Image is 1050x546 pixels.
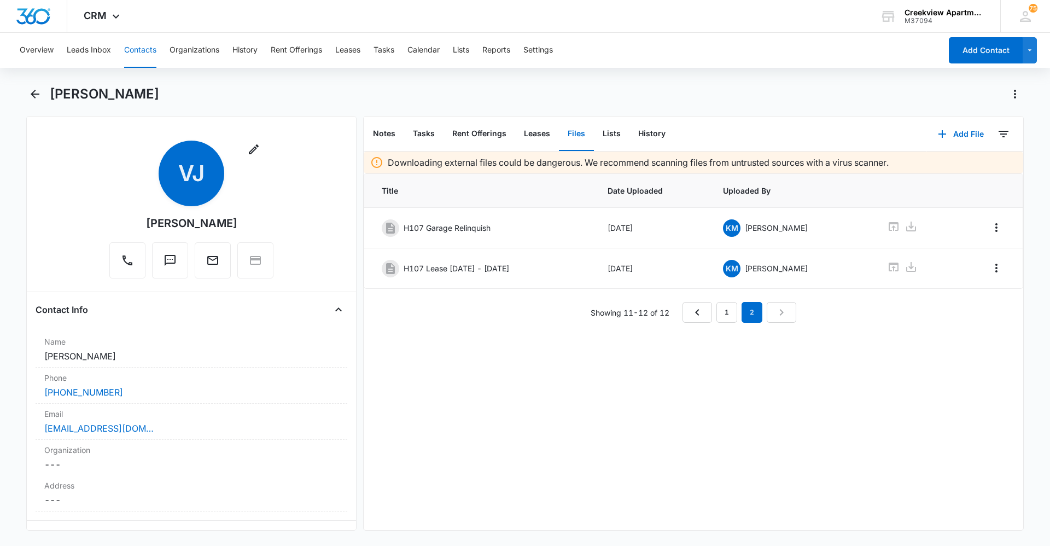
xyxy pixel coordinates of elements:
[594,248,710,289] td: [DATE]
[988,219,1005,236] button: Overflow Menu
[404,117,444,151] button: Tasks
[20,33,54,68] button: Overview
[44,386,123,399] a: [PHONE_NUMBER]
[124,33,156,68] button: Contacts
[404,222,491,234] p: H107 Garage Relinquish
[195,259,231,269] a: Email
[905,8,984,17] div: account name
[594,117,629,151] button: Lists
[44,480,339,491] label: Address
[170,33,219,68] button: Organizations
[44,422,154,435] a: [EMAIL_ADDRESS][DOMAIN_NAME]
[745,222,808,234] p: [PERSON_NAME]
[404,263,509,274] p: H107 Lease [DATE] - [DATE]
[453,33,469,68] button: Lists
[109,242,145,278] button: Call
[742,302,762,323] em: 2
[444,117,515,151] button: Rent Offerings
[195,242,231,278] button: Email
[44,336,339,347] label: Name
[949,37,1023,63] button: Add Contact
[591,307,669,318] p: Showing 11-12 of 12
[271,33,322,68] button: Rent Offerings
[716,302,737,323] a: Page 1
[682,302,712,323] a: Previous Page
[26,85,43,103] button: Back
[1006,85,1024,103] button: Actions
[36,303,88,316] h4: Contact Info
[232,33,258,68] button: History
[146,215,237,231] div: [PERSON_NAME]
[523,33,553,68] button: Settings
[905,17,984,25] div: account id
[36,404,347,440] div: Email[EMAIL_ADDRESS][DOMAIN_NAME]
[745,263,808,274] p: [PERSON_NAME]
[927,121,995,147] button: Add File
[374,33,394,68] button: Tasks
[682,302,796,323] nav: Pagination
[36,440,347,475] div: Organization---
[159,141,224,206] span: VJ
[67,33,111,68] button: Leads Inbox
[36,368,347,404] div: Phone[PHONE_NUMBER]
[44,444,339,456] label: Organization
[594,208,710,248] td: [DATE]
[44,408,339,420] label: Email
[407,33,440,68] button: Calendar
[335,33,360,68] button: Leases
[109,259,145,269] a: Call
[152,259,188,269] a: Text
[44,372,339,384] label: Phone
[515,117,559,151] button: Leases
[44,493,339,507] dd: ---
[382,185,581,196] span: Title
[1029,4,1037,13] div: notifications count
[723,219,740,237] span: KM
[330,301,347,318] button: Close
[388,156,889,169] p: Downloading external files could be dangerous. We recommend scanning files from untrusted sources...
[1029,4,1037,13] span: 75
[152,242,188,278] button: Text
[36,475,347,512] div: Address---
[723,185,860,196] span: Uploaded By
[995,125,1012,143] button: Filters
[36,332,347,368] div: Name[PERSON_NAME]
[44,350,339,363] dd: [PERSON_NAME]
[629,117,674,151] button: History
[364,117,404,151] button: Notes
[482,33,510,68] button: Reports
[988,259,1005,277] button: Overflow Menu
[723,260,740,277] span: KM
[608,185,697,196] span: Date Uploaded
[44,458,339,471] dd: ---
[50,86,159,102] h1: [PERSON_NAME]
[84,10,107,21] span: CRM
[559,117,594,151] button: Files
